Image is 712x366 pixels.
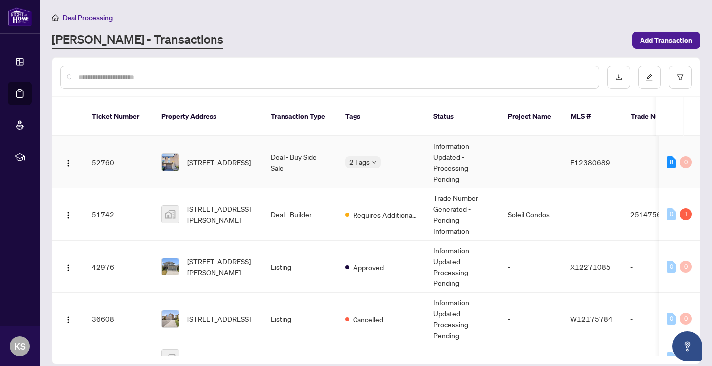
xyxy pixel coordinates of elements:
[64,316,72,324] img: Logo
[680,208,692,220] div: 1
[570,262,611,271] span: X12271085
[84,97,153,136] th: Ticket Number
[426,136,500,188] td: Information Updated - Processing Pending
[372,160,377,165] span: down
[187,256,255,277] span: [STREET_ADDRESS][PERSON_NAME]
[632,32,700,49] button: Add Transaction
[84,188,153,241] td: 51742
[353,353,383,364] span: Cancelled
[638,66,661,89] button: edit
[263,241,337,293] td: Listing
[622,241,692,293] td: -
[64,211,72,219] img: Logo
[52,31,223,49] a: [PERSON_NAME] - Transactions
[60,350,76,366] button: Logo
[623,97,692,136] th: Trade Number
[615,74,622,81] span: download
[646,74,653,81] span: edit
[263,293,337,345] td: Listing
[500,241,563,293] td: -
[64,355,72,363] img: Logo
[680,261,692,273] div: 0
[263,136,337,188] td: Deal - Buy Side Sale
[426,241,500,293] td: Information Updated - Processing Pending
[353,314,383,325] span: Cancelled
[8,7,32,26] img: logo
[60,154,76,170] button: Logo
[667,156,676,168] div: 8
[64,159,72,167] img: Logo
[153,97,263,136] th: Property Address
[263,97,337,136] th: Transaction Type
[84,136,153,188] td: 52760
[60,206,76,222] button: Logo
[353,262,384,273] span: Approved
[570,158,610,167] span: E12380689
[622,136,692,188] td: -
[63,13,113,22] span: Deal Processing
[500,188,563,241] td: Soleil Condos
[622,188,692,241] td: 2514756
[570,314,613,323] span: W12175784
[187,157,251,168] span: [STREET_ADDRESS]
[672,331,702,361] button: Open asap
[500,293,563,345] td: -
[353,209,418,220] span: Requires Additional Docs
[187,203,255,225] span: [STREET_ADDRESS][PERSON_NAME]
[84,293,153,345] td: 36608
[60,311,76,327] button: Logo
[570,354,613,363] span: W12132521
[162,310,179,327] img: thumbnail-img
[680,156,692,168] div: 0
[162,206,179,223] img: thumbnail-img
[337,97,426,136] th: Tags
[426,188,500,241] td: Trade Number Generated - Pending Information
[667,261,676,273] div: 0
[263,188,337,241] td: Deal - Builder
[640,32,692,48] span: Add Transaction
[500,97,563,136] th: Project Name
[500,136,563,188] td: -
[607,66,630,89] button: download
[187,353,251,364] span: [STREET_ADDRESS]
[64,264,72,272] img: Logo
[84,241,153,293] td: 42976
[667,313,676,325] div: 0
[349,156,370,168] span: 2 Tags
[426,97,500,136] th: Status
[677,74,684,81] span: filter
[14,339,26,353] span: KS
[563,97,623,136] th: MLS #
[680,313,692,325] div: 0
[162,258,179,275] img: thumbnail-img
[162,154,179,171] img: thumbnail-img
[667,208,676,220] div: 0
[187,313,251,324] span: [STREET_ADDRESS]
[426,293,500,345] td: Information Updated - Processing Pending
[669,66,692,89] button: filter
[52,14,59,21] span: home
[60,259,76,274] button: Logo
[622,293,692,345] td: -
[667,352,676,364] div: 0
